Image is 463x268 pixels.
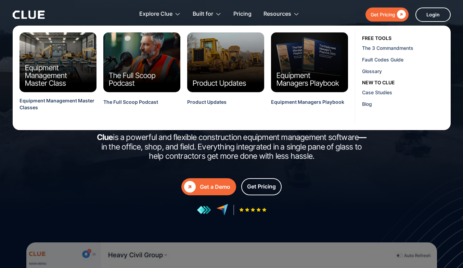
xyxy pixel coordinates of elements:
a: Get Pricing [365,8,409,22]
div: free tools [362,34,391,42]
div: Equipment Managers Playbook [271,99,344,105]
div: Case Studies [362,89,446,96]
div: Blog [362,100,446,108]
div: Fault Codes Guide [362,56,446,63]
div: Product Updates [187,99,227,105]
a: Pricing [233,3,252,25]
div: Glossary [362,68,446,75]
div: Get Pricing [247,182,276,191]
a: Equipment Managers Playbook [271,99,344,114]
a: The 3 Commandments [362,42,448,54]
nav: Resources [13,26,451,130]
a: Product Updates [187,99,227,114]
div: Resources [263,3,291,25]
a: Get Pricing [241,178,282,195]
img: Clue Full Scoop Podcast [103,32,180,92]
img: Clue Product Updates [187,32,264,92]
div: Built for [193,3,221,25]
strong: Clue [97,132,113,142]
a: The Full Scoop Podcast [103,99,158,114]
div:  [184,181,196,193]
img: reviews at capterra [216,204,228,216]
img: reviews at getapp [197,206,211,214]
a: Fault Codes Guide [362,54,448,65]
a: Case Studies [362,86,448,98]
div: Explore Clue [139,3,172,25]
div: Built for [193,3,213,25]
div: Explore Clue [139,3,181,25]
a: Equipment Management Master Classes [20,97,97,120]
a: Get a Demo [181,178,236,195]
img: Equipment Managers Playbook [271,32,348,92]
a: Login [415,8,451,22]
div: Get Pricing [371,10,395,19]
div: The 3 Commandments [362,44,446,52]
a: Blog [362,98,448,110]
iframe: Chat Widget [429,235,463,268]
img: Five-star rating icon [239,208,267,212]
h2: is a powerful and flexible construction equipment management software in the office, shop, and fi... [95,133,369,161]
div: Resources [263,3,299,25]
strong: — [359,132,366,142]
div: New to clue [362,79,395,86]
div:  [395,10,406,19]
div: Equipment Management Master Classes [20,97,97,111]
div: Get a Demo [200,183,230,191]
a: Glossary [362,65,448,77]
div: The Full Scoop Podcast [103,99,158,105]
img: Equipment Management MasterClasses [20,32,97,92]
